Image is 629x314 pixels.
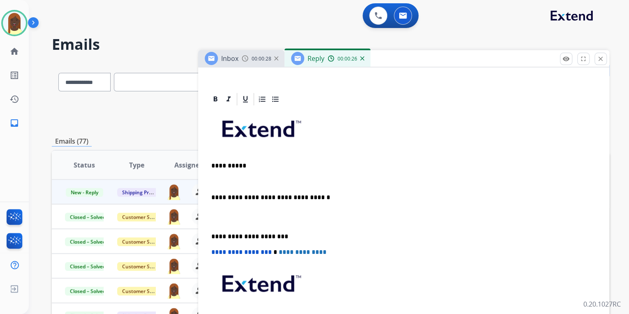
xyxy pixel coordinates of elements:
img: agent-avatar [166,282,182,299]
mat-icon: person_remove [195,187,205,197]
img: agent-avatar [166,184,182,200]
p: Emails (77) [52,136,92,147]
mat-icon: remove_red_eye [562,55,570,63]
span: Type [129,160,144,170]
p: 0.20.1027RC [583,299,621,309]
span: Status [74,160,95,170]
mat-icon: person_remove [195,261,205,271]
img: agent-avatar [166,208,182,225]
mat-icon: person_remove [195,212,205,221]
img: agent-avatar [166,233,182,249]
span: Reply [308,54,324,63]
mat-icon: inbox [9,118,19,128]
span: Closed – Solved [65,262,111,271]
span: Closed – Solved [65,237,111,246]
mat-icon: fullscreen [580,55,587,63]
mat-icon: home [9,47,19,56]
mat-icon: list_alt [9,70,19,80]
div: Italic [222,93,235,105]
div: Bold [209,93,222,105]
span: Assignee [174,160,203,170]
div: Bullet List [269,93,282,105]
div: Ordered List [256,93,268,105]
img: avatar [3,12,26,35]
span: Customer Support [117,287,171,295]
span: 00:00:26 [338,56,357,62]
mat-icon: history [9,94,19,104]
h2: Emails [52,36,609,53]
span: New - Reply [66,188,103,197]
span: 00:00:28 [252,56,271,62]
mat-icon: close [597,55,604,63]
span: Closed – Solved [65,287,111,295]
span: Customer Support [117,213,171,221]
span: Customer Support [117,262,171,271]
span: Customer Support [117,237,171,246]
span: Closed – Solved [65,213,111,221]
mat-icon: person_remove [195,286,205,295]
mat-icon: person_remove [195,236,205,246]
div: Underline [239,93,252,105]
span: Inbox [221,54,238,63]
span: Shipping Protection [117,188,173,197]
img: agent-avatar [166,258,182,274]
